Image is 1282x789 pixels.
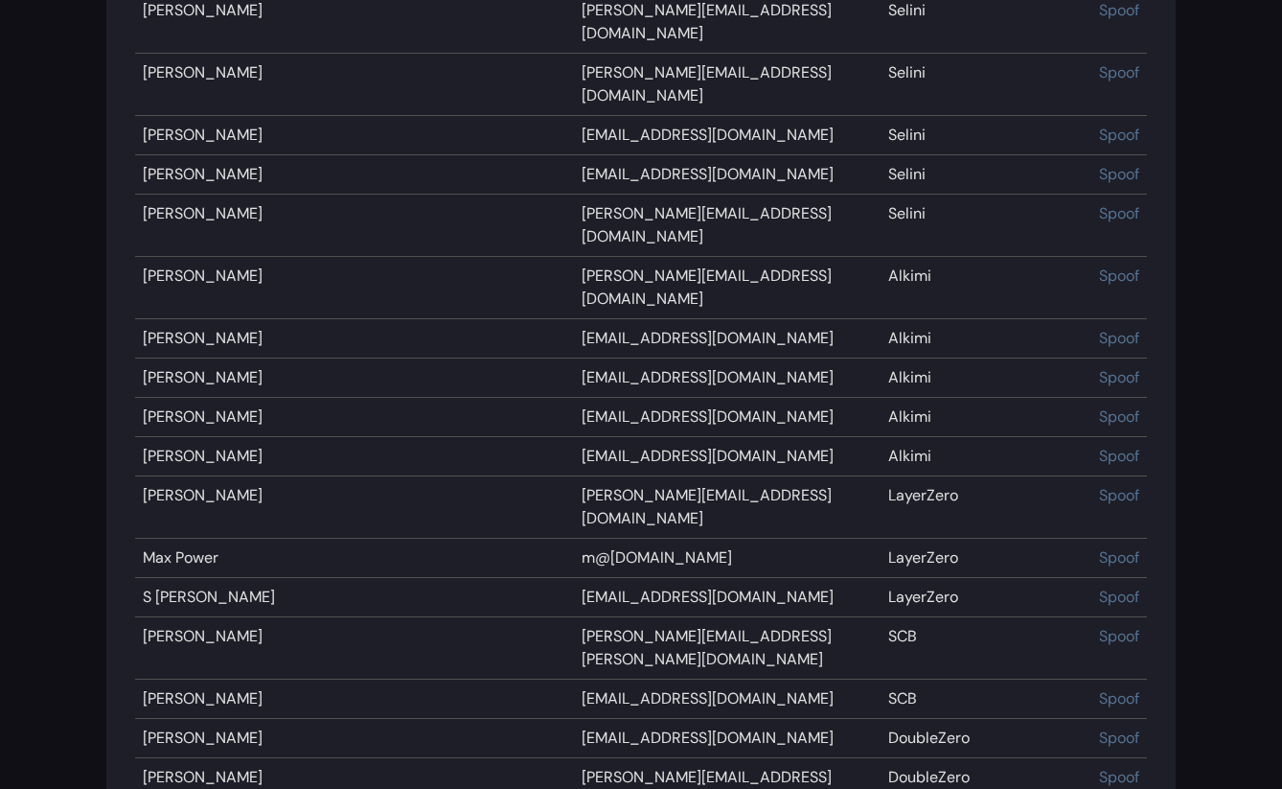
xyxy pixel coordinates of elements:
td: [PERSON_NAME][EMAIL_ADDRESS][DOMAIN_NAME] [574,195,881,257]
td: LayerZero [881,539,1091,578]
a: Spoof [1099,367,1139,387]
td: Alkimi [881,437,1091,476]
td: [PERSON_NAME][EMAIL_ADDRESS][DOMAIN_NAME] [574,476,881,539]
td: [EMAIL_ADDRESS][DOMAIN_NAME] [574,359,881,398]
td: Selini [881,155,1091,195]
td: [EMAIL_ADDRESS][DOMAIN_NAME] [574,719,881,758]
td: [EMAIL_ADDRESS][DOMAIN_NAME] [574,680,881,719]
td: Alkimi [881,359,1091,398]
td: Selini [881,116,1091,155]
td: S [PERSON_NAME] [135,578,574,617]
td: [PERSON_NAME] [135,680,574,719]
a: Spoof [1099,728,1139,748]
a: Spoof [1099,547,1139,568]
td: [PERSON_NAME] [135,437,574,476]
a: Spoof [1099,62,1139,82]
td: [PERSON_NAME] [135,54,574,116]
a: Spoof [1099,203,1139,223]
td: [PERSON_NAME] [135,719,574,758]
a: Spoof [1099,266,1139,286]
td: [PERSON_NAME][EMAIL_ADDRESS][DOMAIN_NAME] [574,54,881,116]
td: SCB [881,680,1091,719]
td: [EMAIL_ADDRESS][DOMAIN_NAME] [574,116,881,155]
td: [PERSON_NAME][EMAIL_ADDRESS][PERSON_NAME][DOMAIN_NAME] [574,617,881,680]
td: [EMAIL_ADDRESS][DOMAIN_NAME] [574,155,881,195]
td: [EMAIL_ADDRESS][DOMAIN_NAME] [574,578,881,617]
a: Spoof [1099,626,1139,646]
td: [PERSON_NAME][EMAIL_ADDRESS][DOMAIN_NAME] [574,257,881,319]
td: [PERSON_NAME] [135,155,574,195]
td: Selini [881,54,1091,116]
td: [EMAIL_ADDRESS][DOMAIN_NAME] [574,398,881,437]
a: Spoof [1099,328,1139,348]
td: SCB [881,617,1091,680]
a: Spoof [1099,485,1139,505]
a: Spoof [1099,406,1139,427]
td: Alkimi [881,398,1091,437]
td: [EMAIL_ADDRESS][DOMAIN_NAME] [574,319,881,359]
td: Alkimi [881,319,1091,359]
a: Spoof [1099,688,1139,708]
td: [EMAIL_ADDRESS][DOMAIN_NAME] [574,437,881,476]
td: Max Power [135,539,574,578]
td: LayerZero [881,476,1091,539]
td: [PERSON_NAME] [135,116,574,155]
td: Selini [881,195,1091,257]
td: LayerZero [881,578,1091,617]
td: [PERSON_NAME] [135,398,574,437]
a: Spoof [1099,767,1139,787]
td: DoubleZero [881,719,1091,758]
td: [PERSON_NAME] [135,476,574,539]
td: [PERSON_NAME] [135,617,574,680]
td: [PERSON_NAME] [135,195,574,257]
a: Spoof [1099,587,1139,607]
td: [PERSON_NAME] [135,359,574,398]
a: Spoof [1099,446,1139,466]
td: m@[DOMAIN_NAME] [574,539,881,578]
td: [PERSON_NAME] [135,257,574,319]
td: [PERSON_NAME] [135,319,574,359]
a: Spoof [1099,125,1139,145]
td: Alkimi [881,257,1091,319]
a: Spoof [1099,164,1139,184]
